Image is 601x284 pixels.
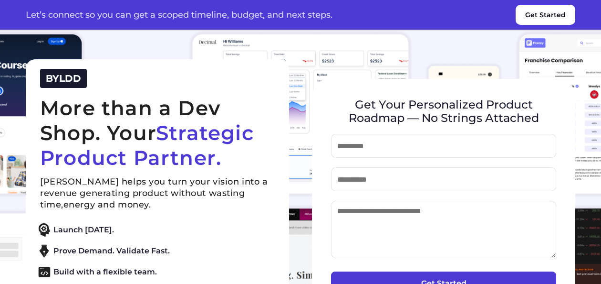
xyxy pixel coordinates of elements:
p: Let’s connect so you can get a scoped timeline, budget, and next steps. [26,10,332,20]
span: BYLDD [46,73,81,84]
a: BYLDD [46,75,81,84]
li: Launch [DATE]. [35,223,270,237]
li: Prove Demand. Validate Fast. [35,244,270,258]
h4: Get Your Personalized Product Roadmap — No Strings Attached [331,98,556,124]
p: [PERSON_NAME] helps you turn your vision into a revenue generating product without wasting time,e... [40,176,275,210]
li: Build with a flexible team. [35,265,270,279]
h2: More than a Dev Shop. Your [40,96,275,170]
span: Strategic Product Partner. [40,120,254,170]
button: Get Started [516,5,575,25]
